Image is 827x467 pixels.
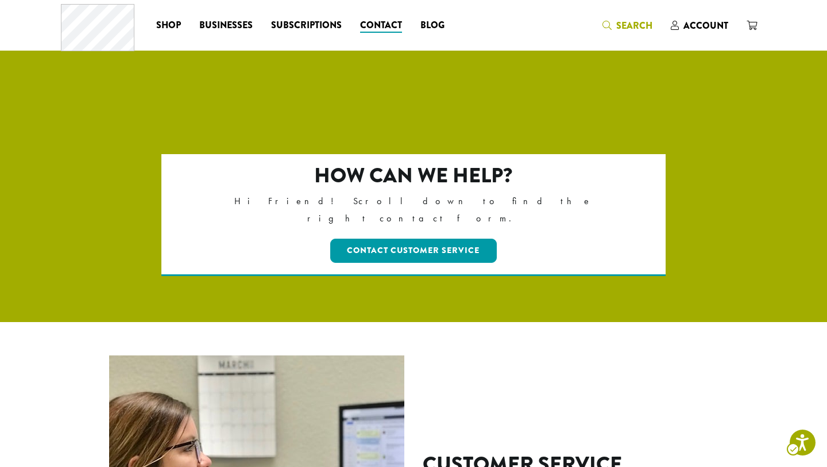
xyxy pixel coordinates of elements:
[360,18,402,33] span: Contact
[199,18,253,33] span: Businesses
[271,18,342,33] span: Subscriptions
[147,16,190,35] a: Shop
[420,18,445,33] span: Blog
[411,16,454,35] a: Blog
[351,16,411,35] a: Contact
[147,16,454,35] div: Header Menu
[211,163,616,188] h2: How can we help?
[616,19,652,32] span: Search
[662,16,737,35] a: Account
[147,16,454,35] ul: Main Menu
[190,16,262,35] a: Businesses
[156,18,181,33] span: Shop
[211,193,616,227] p: Hi Friend! Scroll down to find the right contact form.
[330,239,497,263] a: Contact Customer Service
[593,16,766,35] div: Header Menu
[593,16,662,35] a: Search
[262,16,351,35] a: Subscriptions
[683,19,728,32] span: Account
